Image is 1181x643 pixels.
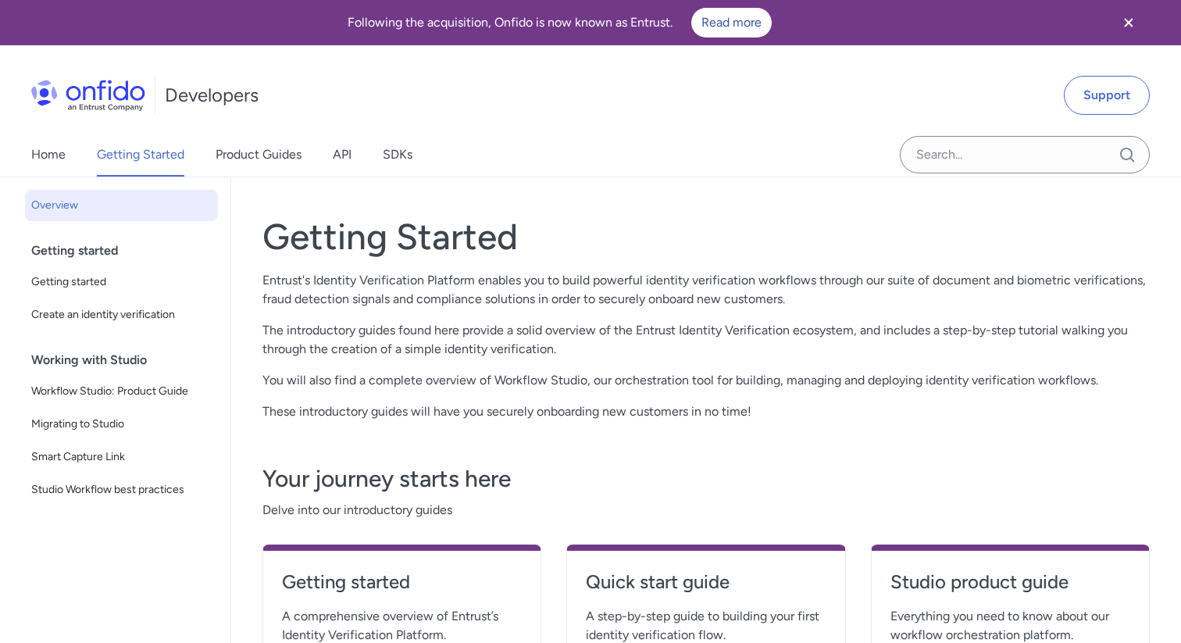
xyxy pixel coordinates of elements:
[586,570,826,595] h4: Quick start guide
[25,299,218,330] a: Create an identity verification
[1064,76,1150,115] a: Support
[25,441,218,473] a: Smart Capture Link
[262,371,1150,390] p: You will also find a complete overview of Workflow Studio, our orchestration tool for building, m...
[890,570,1130,607] a: Studio product guide
[262,463,1150,495] h3: Your journey starts here
[282,570,522,595] h4: Getting started
[282,570,522,607] a: Getting started
[333,133,351,177] a: API
[262,402,1150,421] p: These introductory guides will have you securely onboarding new customers in no time!
[1100,3,1158,42] button: Close banner
[262,321,1150,359] p: The introductory guides found here provide a solid overview of the Entrust Identity Verification ...
[25,266,218,298] a: Getting started
[31,235,224,266] div: Getting started
[97,133,184,177] a: Getting Started
[165,83,259,108] h1: Developers
[25,409,218,440] a: Migrating to Studio
[900,136,1150,173] input: Onfido search input field
[262,501,1150,520] span: Delve into our introductory guides
[890,570,1130,595] h4: Studio product guide
[262,271,1150,309] p: Entrust's Identity Verification Platform enables you to build powerful identity verification work...
[262,215,1150,259] h1: Getting Started
[31,133,66,177] a: Home
[19,8,1100,38] div: Following the acquisition, Onfido is now known as Entrust.
[31,305,212,324] span: Create an identity verification
[31,448,212,466] span: Smart Capture Link
[1119,13,1138,32] svg: Close banner
[31,382,212,401] span: Workflow Studio: Product Guide
[31,415,212,434] span: Migrating to Studio
[31,196,212,215] span: Overview
[31,273,212,291] span: Getting started
[586,570,826,607] a: Quick start guide
[25,474,218,505] a: Studio Workflow best practices
[216,133,301,177] a: Product Guides
[691,8,772,38] a: Read more
[31,80,145,111] img: Onfido Logo
[383,133,412,177] a: SDKs
[25,376,218,407] a: Workflow Studio: Product Guide
[25,190,218,221] a: Overview
[31,480,212,499] span: Studio Workflow best practices
[31,345,224,376] div: Working with Studio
